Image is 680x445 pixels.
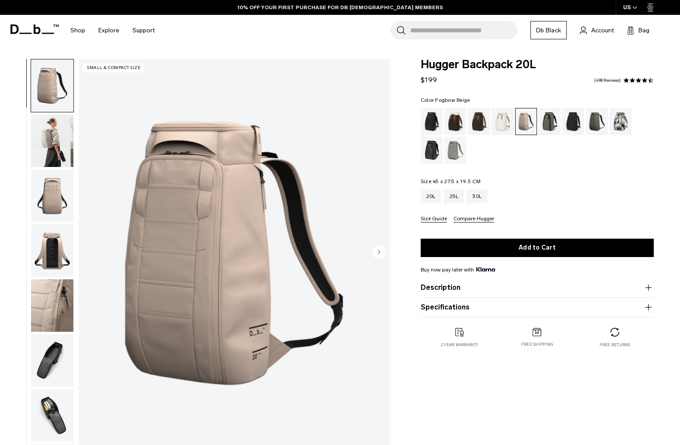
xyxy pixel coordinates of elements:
p: 2 year warranty [441,342,478,348]
a: 30L [467,189,487,203]
button: Hugger Backpack 20L Fogbow Beige [31,59,74,112]
img: Hugger Backpack 20L Fogbow Beige [31,59,73,112]
span: Fogbow Beige [435,97,470,103]
img: Hugger Backpack 20L Fogbow Beige [31,334,73,387]
button: Specifications [421,302,654,313]
a: Sand Grey [444,137,466,164]
button: Hugger Backpack 20L Fogbow Beige [31,169,74,222]
img: Hugger Backpack 20L Fogbow Beige [31,170,73,222]
img: Hugger Backpack 20L Fogbow Beige [31,115,73,167]
button: Hugger Backpack 20L Fogbow Beige [31,334,74,387]
legend: Color: [421,97,470,103]
a: Espresso [468,108,490,135]
a: Charcoal Grey [562,108,584,135]
a: Fogbow Beige [515,108,537,135]
a: Black Out [421,108,443,135]
button: Hugger Backpack 20L Fogbow Beige [31,389,74,442]
button: Description [421,282,654,293]
legend: Size: [421,179,481,184]
a: Reflective Black [421,137,443,164]
a: 20L [421,189,441,203]
a: Oatmilk [492,108,513,135]
a: 10% OFF YOUR FIRST PURCHASE FOR DB [DEMOGRAPHIC_DATA] MEMBERS [237,3,443,11]
span: $199 [421,76,437,84]
a: Account [580,25,614,35]
nav: Main Navigation [64,15,161,46]
a: Line Cluster [610,108,631,135]
a: Moss Green [586,108,608,135]
button: Hugger Backpack 20L Fogbow Beige [31,224,74,277]
button: Next slide [372,246,385,261]
span: Account [591,26,614,35]
span: Buy now pay later with [421,266,495,274]
p: Free shipping [521,341,553,348]
a: Shop [70,15,85,46]
span: Bag [638,26,649,35]
a: Db Black [530,21,567,39]
a: 25L [444,189,464,203]
p: Free returns [600,342,631,348]
a: Explore [98,15,119,46]
p: Small & Compact Size [83,63,144,73]
span: 45 x 27.5 x 19.5 CM [432,178,481,184]
a: Support [133,15,155,46]
img: {"height" => 20, "alt" => "Klarna"} [476,267,495,271]
a: Forest Green [539,108,561,135]
button: Size Guide [421,216,447,222]
button: Add to Cart [421,239,654,257]
button: Compare Hugger [453,216,494,222]
img: Hugger Backpack 20L Fogbow Beige [31,389,73,442]
button: Bag [627,25,649,35]
a: Cappuccino [444,108,466,135]
a: 498 reviews [594,78,621,83]
span: Hugger Backpack 20L [421,59,654,70]
img: Hugger Backpack 20L Fogbow Beige [31,279,73,332]
button: Hugger Backpack 20L Fogbow Beige [31,279,74,332]
button: Hugger Backpack 20L Fogbow Beige [31,114,74,167]
img: Hugger Backpack 20L Fogbow Beige [31,224,73,277]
